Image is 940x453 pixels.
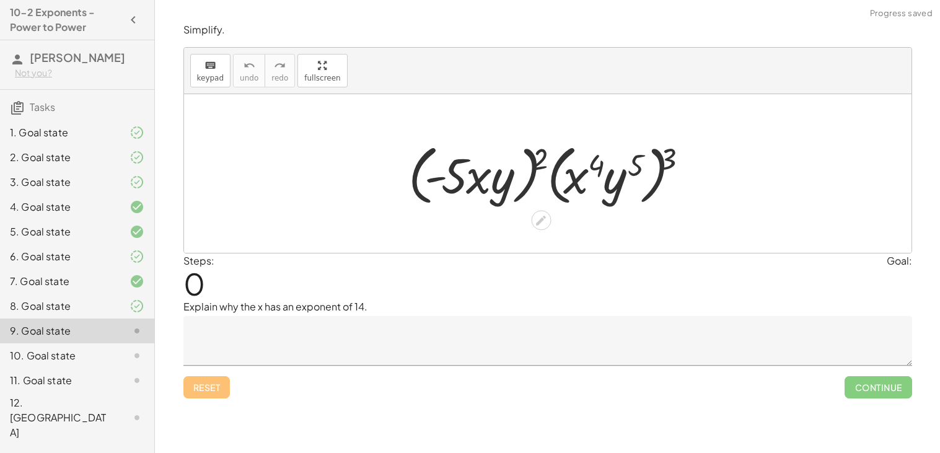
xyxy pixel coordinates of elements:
span: fullscreen [304,74,340,82]
i: keyboard [204,58,216,73]
div: 4. Goal state [10,200,110,214]
i: Task finished and part of it marked as correct. [130,249,144,264]
i: Task finished and correct. [130,200,144,214]
i: Task not started. [130,373,144,388]
span: redo [271,74,288,82]
i: Task finished and correct. [130,224,144,239]
span: Progress saved [870,7,933,20]
button: undoundo [233,54,265,87]
i: Task not started. [130,348,144,363]
div: 10. Goal state [10,348,110,363]
i: Task finished and correct. [130,274,144,289]
div: 8. Goal state [10,299,110,314]
div: 6. Goal state [10,249,110,264]
i: Task finished and part of it marked as correct. [130,150,144,165]
div: 11. Goal state [10,373,110,388]
button: keyboardkeypad [190,54,231,87]
i: undo [244,58,255,73]
i: Task finished and part of it marked as correct. [130,299,144,314]
div: 7. Goal state [10,274,110,289]
h4: 10-2 Exponents - Power to Power [10,5,122,35]
i: Task not started. [130,323,144,338]
i: redo [274,58,286,73]
span: keypad [197,74,224,82]
div: Goal: [887,253,912,268]
div: Edit math [531,211,551,231]
div: 3. Goal state [10,175,110,190]
i: Task finished and part of it marked as correct. [130,175,144,190]
button: fullscreen [297,54,347,87]
div: 12. [GEOGRAPHIC_DATA] [10,395,110,440]
i: Task not started. [130,410,144,425]
div: 2. Goal state [10,150,110,165]
p: Simplify. [183,23,912,37]
div: 5. Goal state [10,224,110,239]
i: Task finished and part of it marked as correct. [130,125,144,140]
span: [PERSON_NAME] [30,50,125,64]
span: undo [240,74,258,82]
div: 1. Goal state [10,125,110,140]
button: redoredo [265,54,295,87]
span: Tasks [30,100,55,113]
label: Steps: [183,254,214,267]
div: 9. Goal state [10,323,110,338]
span: 0 [183,265,205,302]
div: Not you? [15,67,144,79]
p: Explain why the x has an exponent of 14. [183,299,912,314]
